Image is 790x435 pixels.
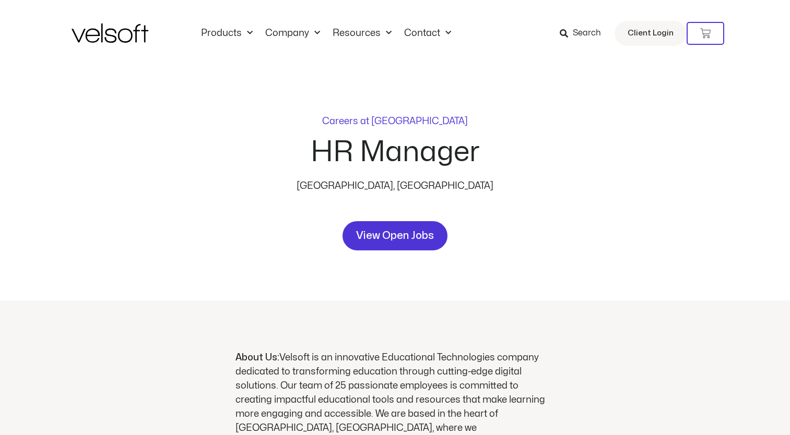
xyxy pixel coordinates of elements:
[398,28,457,39] a: ContactMenu Toggle
[573,27,601,40] span: Search
[343,221,447,250] a: View Open Jobs
[615,21,687,46] a: Client Login
[286,179,505,194] p: [GEOGRAPHIC_DATA], [GEOGRAPHIC_DATA]
[235,353,279,362] span: About Us:
[195,28,259,39] a: ProductsMenu Toggle
[326,28,398,39] a: ResourcesMenu Toggle
[560,25,608,42] a: Search
[72,23,148,43] img: Velsoft Training Materials
[322,117,468,126] p: Careers at [GEOGRAPHIC_DATA]
[628,27,674,40] span: Client Login
[356,227,434,244] span: View Open Jobs
[311,138,480,166] h2: HR Manager
[259,28,326,39] a: CompanyMenu Toggle
[195,28,457,39] nav: Menu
